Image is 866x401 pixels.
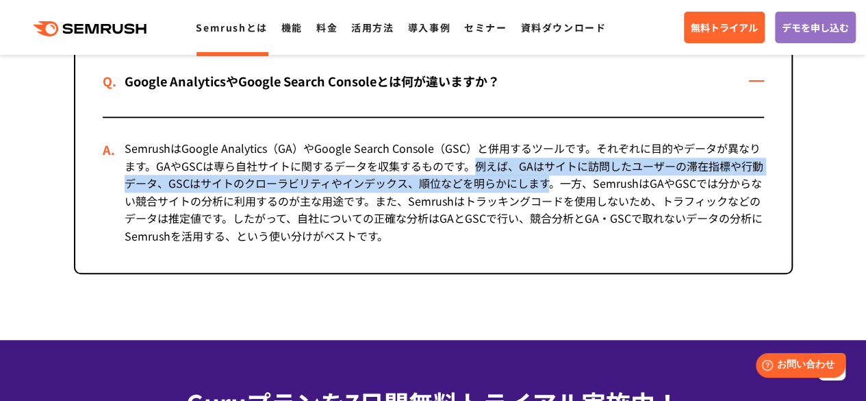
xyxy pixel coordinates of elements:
[316,21,338,34] a: 料金
[691,20,758,35] span: 無料トライアル
[196,21,267,34] a: Semrushとは
[103,118,764,273] div: SemrushはGoogle Analytics（GA）やGoogle Search Console（GSC）と併用するツールです。それぞれに目的やデータが異なります。GAやGSCは専ら自社サイ...
[775,12,856,43] a: デモを申し込む
[744,348,851,386] iframe: Help widget launcher
[684,12,765,43] a: 無料トライアル
[281,21,303,34] a: 機能
[103,71,522,91] div: Google AnalyticsやGoogle Search Consoleとは何が違いますか？
[464,21,507,34] a: セミナー
[520,21,606,34] a: 資料ダウンロード
[408,21,450,34] a: 導入事例
[782,20,849,35] span: デモを申し込む
[351,21,394,34] a: 活用方法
